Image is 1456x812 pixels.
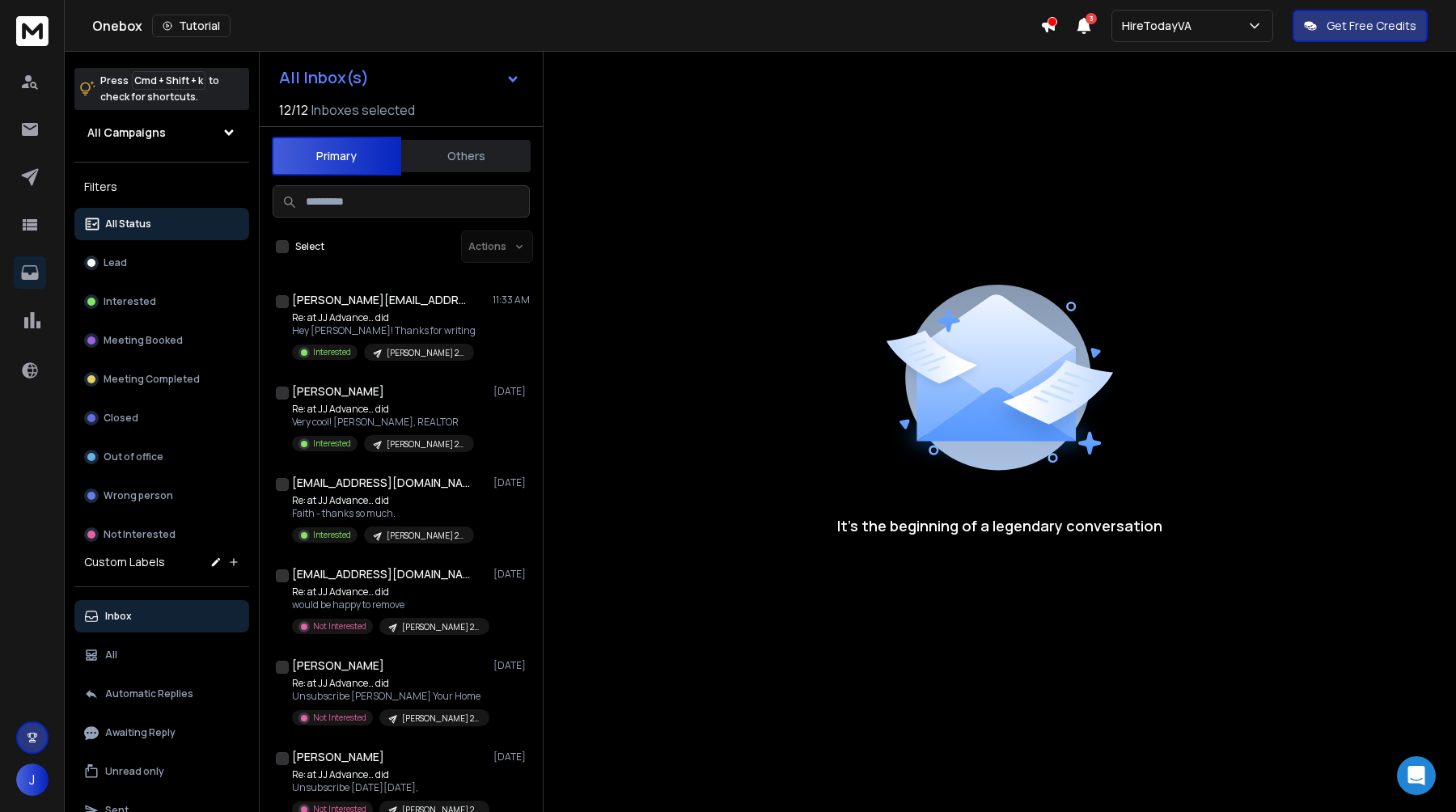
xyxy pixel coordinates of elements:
[292,311,476,324] p: Re: at JJ Advance… did
[272,137,401,176] button: Primary
[74,755,249,788] button: Unread only
[74,208,249,240] button: All Status
[100,73,219,105] p: Press to check for shortcuts.
[74,363,249,395] button: Meeting Completed
[266,61,533,94] button: All Inbox(s)
[313,438,351,450] p: Interested
[74,324,249,357] button: Meeting Booked
[292,383,384,400] h1: [PERSON_NAME]
[92,15,1040,37] div: Onebox
[104,450,163,463] p: Out of office
[493,659,530,672] p: [DATE]
[311,100,415,120] h3: Inboxes selected
[1122,18,1198,34] p: HireTodayVA
[493,568,530,581] p: [DATE]
[104,334,183,347] p: Meeting Booked
[292,690,486,703] p: Unsubscribe [PERSON_NAME] Your Home
[84,554,165,570] h3: Custom Labels
[104,295,156,308] p: Interested
[16,763,49,796] button: J
[1397,756,1436,795] div: Open Intercom Messenger
[402,713,480,725] p: [PERSON_NAME] 2025 Followup
[292,324,476,337] p: Hey [PERSON_NAME]! Thanks for writing
[402,621,480,633] p: [PERSON_NAME] 2025 Followup
[104,373,200,386] p: Meeting Completed
[292,403,474,416] p: Re: at JJ Advance… did
[292,749,384,765] h1: [PERSON_NAME]
[74,176,249,198] h3: Filters
[292,598,486,611] p: would be happy to remove
[295,240,324,253] label: Select
[105,726,176,739] p: Awaiting Reply
[74,600,249,632] button: Inbox
[74,678,249,710] button: Automatic Replies
[387,438,464,450] p: [PERSON_NAME] 2025 Followup
[387,530,464,542] p: [PERSON_NAME] 2025 Followup
[387,347,464,359] p: [PERSON_NAME] 2025 Followup
[74,116,249,149] button: All Campaigns
[74,717,249,749] button: Awaiting Reply
[292,586,486,598] p: Re: at JJ Advance… did
[292,494,474,507] p: Re: at JJ Advance… did
[493,385,530,398] p: [DATE]
[493,476,530,489] p: [DATE]
[104,412,138,425] p: Closed
[104,256,127,269] p: Lead
[313,620,366,632] p: Not Interested
[105,687,193,700] p: Automatic Replies
[87,125,166,141] h1: All Campaigns
[104,489,173,502] p: Wrong person
[152,15,231,37] button: Tutorial
[313,346,351,358] p: Interested
[74,441,249,473] button: Out of office
[1293,10,1428,42] button: Get Free Credits
[292,416,474,429] p: Very cool! [PERSON_NAME], REALTOR
[105,649,117,662] p: All
[105,610,132,623] p: Inbox
[292,566,470,582] h1: [EMAIL_ADDRESS][DOMAIN_NAME]
[74,639,249,671] button: All
[292,781,486,794] p: Unsubscribe [DATE][DATE],
[292,677,486,690] p: Re: at JJ Advance… did
[74,285,249,318] button: Interested
[292,292,470,308] h1: [PERSON_NAME][EMAIL_ADDRESS][DOMAIN_NAME]
[837,514,1162,537] p: It’s the beginning of a legendary conversation
[292,768,486,781] p: Re: at JJ Advance… did
[74,480,249,512] button: Wrong person
[292,658,384,674] h1: [PERSON_NAME]
[105,765,164,778] p: Unread only
[493,751,530,763] p: [DATE]
[279,100,308,120] span: 12 / 12
[74,247,249,279] button: Lead
[74,518,249,551] button: Not Interested
[292,475,470,491] h1: [EMAIL_ADDRESS][DOMAIN_NAME]
[401,138,531,174] button: Others
[292,507,474,520] p: Faith - thanks so much.
[493,294,530,307] p: 11:33 AM
[105,218,151,230] p: All Status
[313,712,366,724] p: Not Interested
[1327,18,1416,34] p: Get Free Credits
[313,529,351,541] p: Interested
[279,70,369,86] h1: All Inbox(s)
[104,528,176,541] p: Not Interested
[1086,13,1097,24] span: 3
[132,71,205,90] span: Cmd + Shift + k
[74,402,249,434] button: Closed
